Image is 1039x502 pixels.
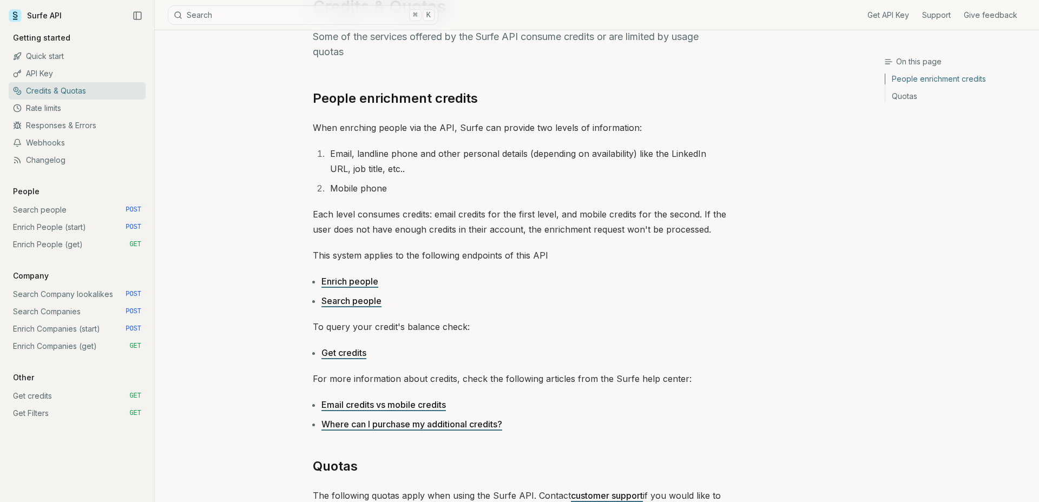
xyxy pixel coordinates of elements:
button: Search⌘K [168,5,438,25]
span: POST [126,290,141,299]
a: Quotas [313,458,358,475]
a: Search Company lookalikes POST [9,286,146,303]
a: Get Filters GET [9,405,146,422]
a: Webhooks [9,134,146,151]
li: Email, landline phone and other personal details (depending on availability) like the LinkedIn UR... [327,146,726,176]
span: POST [126,307,141,316]
a: customer support [571,490,643,501]
kbd: ⌘ [409,9,421,21]
a: People enrichment credits [885,74,1030,88]
p: Company [9,270,53,281]
span: GET [129,392,141,400]
p: For more information about credits, check the following articles from the Surfe help center: [313,371,726,386]
a: Search Companies POST [9,303,146,320]
a: Search people POST [9,201,146,219]
a: API Key [9,65,146,82]
p: Each level consumes credits: email credits for the first level, and mobile credits for the second... [313,207,726,237]
a: Responses & Errors [9,117,146,134]
p: This system applies to the following endpoints of this API [313,248,726,263]
li: Mobile phone [327,181,726,196]
button: Collapse Sidebar [129,8,146,24]
a: Where can I purchase my additional credits? [321,419,502,430]
a: Support [922,10,951,21]
a: Get credits GET [9,387,146,405]
a: Enrich People (start) POST [9,219,146,236]
a: Enrich Companies (get) GET [9,338,146,355]
p: Other [9,372,38,383]
span: GET [129,240,141,249]
a: Give feedback [964,10,1017,21]
a: Enrich people [321,276,378,287]
span: GET [129,342,141,351]
p: Getting started [9,32,75,43]
a: Email credits vs mobile credits [321,399,446,410]
a: Get API Key [867,10,909,21]
p: To query your credit's balance check: [313,319,726,334]
a: Get credits [321,347,366,358]
a: Quick start [9,48,146,65]
a: Search people [321,295,382,306]
a: Surfe API [9,8,62,24]
p: People [9,186,44,197]
p: When enrching people via the API, Surfe can provide two levels of information: [313,120,726,135]
span: POST [126,206,141,214]
a: People enrichment credits [313,90,478,107]
span: POST [126,325,141,333]
a: Credits & Quotas [9,82,146,100]
h3: On this page [884,56,1030,67]
span: POST [126,223,141,232]
a: Quotas [885,88,1030,102]
a: Changelog [9,151,146,169]
p: Some of the services offered by the Surfe API consume credits or are limited by usage quotas [313,29,726,60]
a: Enrich Companies (start) POST [9,320,146,338]
a: Rate limits [9,100,146,117]
kbd: K [423,9,435,21]
a: Enrich People (get) GET [9,236,146,253]
span: GET [129,409,141,418]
